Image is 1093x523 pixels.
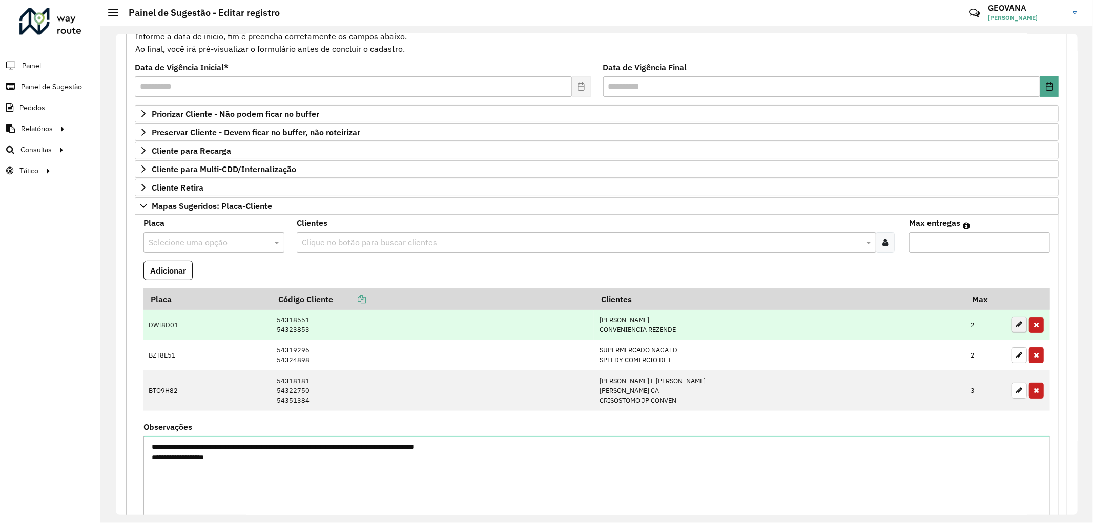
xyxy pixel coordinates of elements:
span: Painel de Sugestão [21,81,82,92]
label: Placa [143,217,164,229]
a: Copiar [333,294,366,304]
td: 54318181 54322750 54351384 [271,370,594,411]
button: Adicionar [143,261,193,280]
td: DWI8D01 [143,310,271,340]
td: 2 [965,340,1006,370]
label: Observações [143,421,192,433]
label: Clientes [297,217,327,229]
label: Data de Vigência Inicial [135,61,229,73]
span: Priorizar Cliente - Não podem ficar no buffer [152,110,319,118]
td: [PERSON_NAME] E [PERSON_NAME] [PERSON_NAME] CA CRISOSTOMO JP CONVEN [594,370,965,411]
span: Pedidos [19,102,45,113]
a: Cliente Retira [135,179,1059,196]
span: Cliente Retira [152,183,203,192]
th: Código Cliente [271,288,594,310]
span: Tático [19,165,38,176]
button: Choose Date [1040,76,1059,97]
a: Mapas Sugeridos: Placa-Cliente [135,197,1059,215]
th: Placa [143,288,271,310]
th: Max [965,288,1006,310]
span: Preservar Cliente - Devem ficar no buffer, não roteirizar [152,128,360,136]
label: Data de Vigência Final [603,61,687,73]
h3: GEOVANA [988,3,1065,13]
a: Cliente para Recarga [135,142,1059,159]
th: Clientes [594,288,965,310]
span: Painel [22,60,41,71]
div: Informe a data de inicio, fim e preencha corretamente os campos abaixo. Ao final, você irá pré-vi... [135,17,1059,55]
td: 54319296 54324898 [271,340,594,370]
em: Máximo de clientes que serão colocados na mesma rota com os clientes informados [963,222,970,230]
span: Consultas [20,144,52,155]
h2: Painel de Sugestão - Editar registro [118,7,280,18]
td: BZT8E51 [143,340,271,370]
label: Max entregas [909,217,960,229]
td: SUPERMERCADO NAGAI D SPEEDY COMERCIO DE F [594,340,965,370]
td: [PERSON_NAME] CONVENIENCIA REZENDE [594,310,965,340]
a: Priorizar Cliente - Não podem ficar no buffer [135,105,1059,122]
td: 54318551 54323853 [271,310,594,340]
a: Contato Rápido [963,2,985,24]
td: 3 [965,370,1006,411]
a: Cliente para Multi-CDD/Internalização [135,160,1059,178]
td: 2 [965,310,1006,340]
span: Relatórios [21,123,53,134]
td: BTO9H82 [143,370,271,411]
span: Mapas Sugeridos: Placa-Cliente [152,202,272,210]
a: Preservar Cliente - Devem ficar no buffer, não roteirizar [135,123,1059,141]
span: Cliente para Multi-CDD/Internalização [152,165,296,173]
span: Cliente para Recarga [152,147,231,155]
span: [PERSON_NAME] [988,13,1065,23]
